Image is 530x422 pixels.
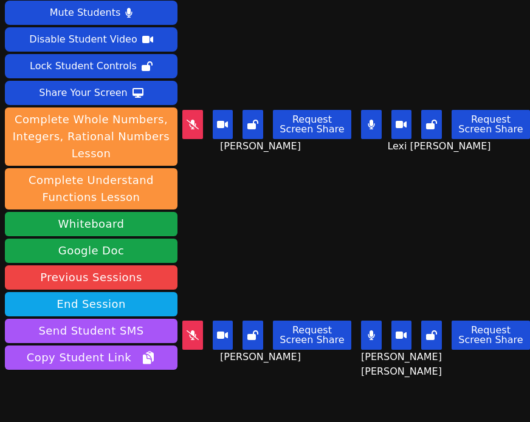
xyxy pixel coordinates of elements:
button: Lock Student Controls [5,54,177,78]
button: Send Student SMS [5,319,177,343]
div: Disable Student Video [29,30,137,49]
button: Mute Students [5,1,177,25]
button: Complete Whole Numbers, Integers, Rational Numbers Lesson [5,107,177,166]
button: Complete Understand Functions Lesson [5,168,177,209]
span: [PERSON_NAME] [220,139,304,154]
span: [PERSON_NAME] [220,350,304,364]
div: Share Your Screen [39,83,128,103]
button: Request Screen Share [452,110,530,139]
a: Google Doc [5,239,177,263]
button: Copy Student Link [5,345,177,370]
button: Whiteboard [5,212,177,236]
span: [PERSON_NAME] [PERSON_NAME] [361,350,520,379]
a: Previous Sessions [5,265,177,290]
div: Lock Student Controls [30,56,137,76]
button: Request Screen Share [452,321,530,350]
button: Disable Student Video [5,27,177,52]
div: Mute Students [50,3,120,22]
button: Request Screen Share [273,110,351,139]
span: Copy Student Link [27,349,156,366]
button: Share Your Screen [5,81,177,105]
button: End Session [5,292,177,316]
span: Lexi [PERSON_NAME] [387,139,494,154]
button: Request Screen Share [273,321,351,350]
